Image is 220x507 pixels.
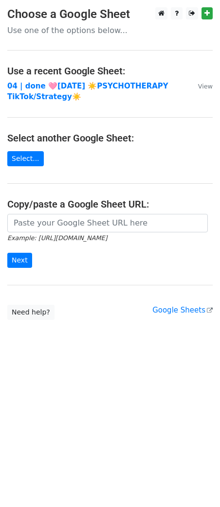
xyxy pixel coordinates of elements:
input: Next [7,253,32,268]
a: Need help? [7,305,55,320]
h4: Select another Google Sheet: [7,132,213,144]
p: Use one of the options below... [7,25,213,35]
small: Example: [URL][DOMAIN_NAME] [7,234,107,242]
small: View [198,83,213,90]
a: Google Sheets [152,306,213,315]
input: Paste your Google Sheet URL here [7,214,208,232]
h4: Use a recent Google Sheet: [7,65,213,77]
a: 04 | done 🩷[DATE] ☀️PSYCHOTHERAPY TikTok/Strategy☀️ [7,82,168,102]
a: Select... [7,151,44,166]
a: View [188,82,213,90]
h3: Choose a Google Sheet [7,7,213,21]
h4: Copy/paste a Google Sheet URL: [7,198,213,210]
